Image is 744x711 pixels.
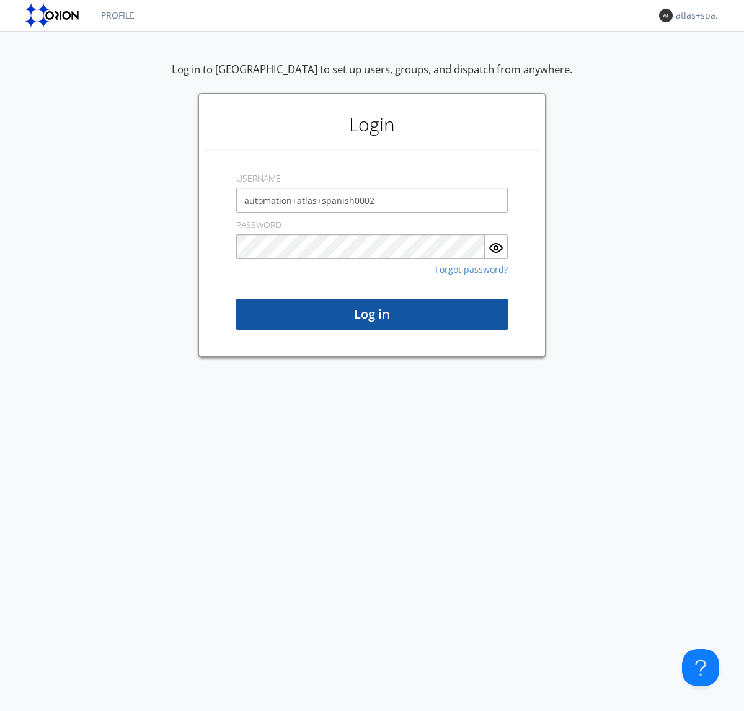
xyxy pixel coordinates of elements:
iframe: Toggle Customer Support [682,649,719,686]
label: USERNAME [236,172,281,185]
button: Show Password [485,234,508,259]
input: Password [236,234,485,259]
img: eye.svg [489,241,503,255]
h1: Login [205,100,539,149]
img: orion-labs-logo.svg [25,3,82,28]
a: Forgot password? [435,265,508,274]
label: PASSWORD [236,219,281,231]
button: Log in [236,299,508,330]
img: 373638.png [659,9,673,22]
div: atlas+spanish0002 [676,9,722,22]
div: Log in to [GEOGRAPHIC_DATA] to set up users, groups, and dispatch from anywhere. [172,62,572,93]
